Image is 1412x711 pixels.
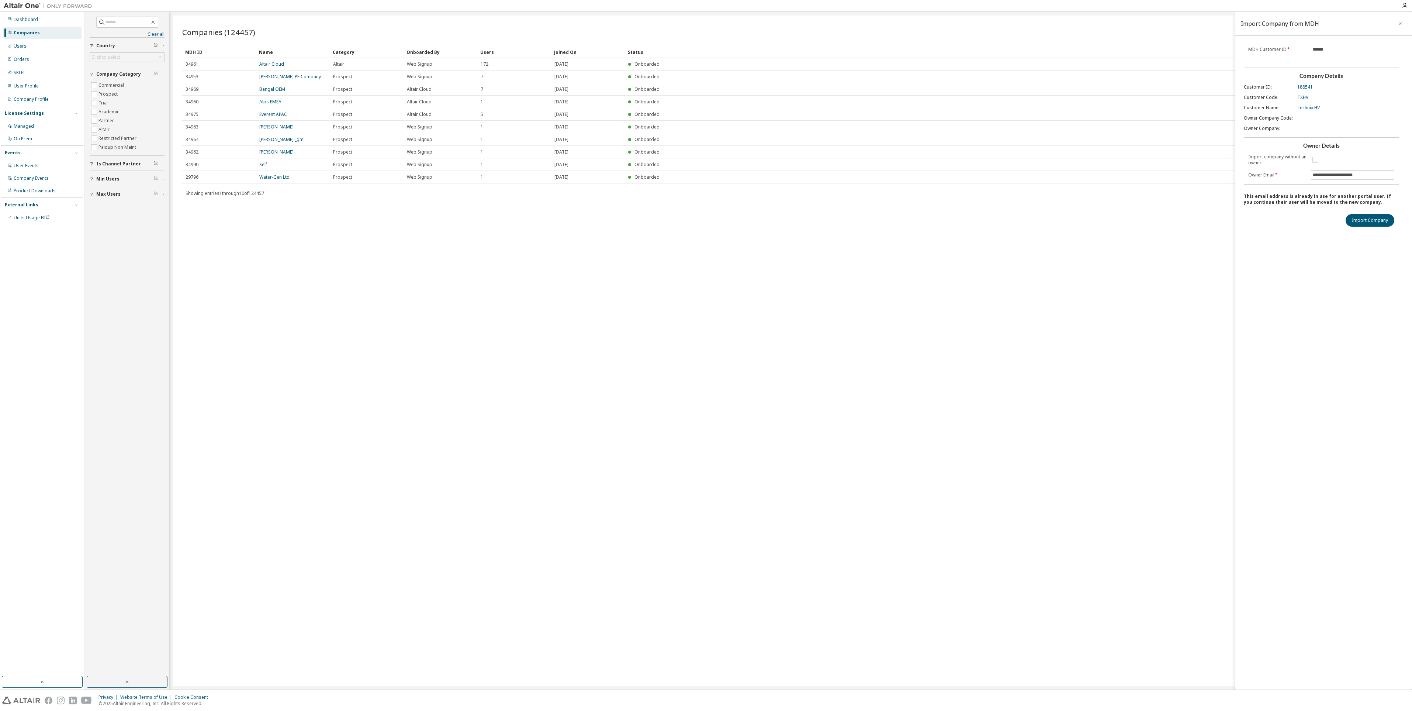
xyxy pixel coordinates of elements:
span: Web Signup [407,137,432,142]
label: Owner Email [1248,172,1307,178]
span: 34990 [186,162,198,168]
div: On Prem [14,136,32,142]
button: Is Channel Partner [90,156,165,172]
span: 1 [481,124,483,130]
div: Privacy [98,694,120,700]
span: Onboarded [634,99,660,105]
div: Joined On [554,46,622,58]
span: Prospect [333,149,352,155]
span: Prospect [333,74,352,80]
label: MDH Customer ID [1248,47,1307,52]
h3: Company Details [1244,72,1399,80]
span: Prospect [333,162,352,168]
div: External Links [5,202,38,208]
span: 5 [481,111,483,117]
span: Max Users [96,191,121,197]
span: Company Category [96,71,141,77]
button: Max Users [90,186,165,202]
label: Commercial [98,81,125,90]
span: 1 [481,162,483,168]
span: Altair Cloud [407,99,432,105]
span: Web Signup [407,74,432,80]
button: Country [90,38,165,54]
div: Users [480,46,548,58]
div: Company Profile [14,96,49,102]
label: Partner [98,116,115,125]
div: Category [333,46,401,58]
button: Min Users [90,171,165,187]
span: Onboarded [634,73,660,80]
label: Academic [98,107,121,116]
div: Product Downloads [14,188,56,194]
div: Name [259,46,327,58]
div: Website Terms of Use [120,694,174,700]
a: [PERSON_NAME] [259,149,294,155]
span: Prospect [333,137,352,142]
img: youtube.svg [81,697,92,704]
span: [DATE] [554,137,568,142]
span: Prospect [333,111,352,117]
a: [PERSON_NAME] _gml [259,136,305,142]
span: [DATE] [554,174,568,180]
span: 1 [481,149,483,155]
span: Web Signup [407,162,432,168]
span: Onboarded [634,61,660,67]
span: Onboarded [634,136,660,142]
span: Owner Company : [1244,126,1280,131]
span: Owner Company Code : [1244,115,1293,121]
span: [DATE] [554,162,568,168]
span: Web Signup [407,149,432,155]
span: Customer Code : [1244,95,1278,100]
span: Onboarded [634,174,660,180]
span: 34964 [186,137,198,142]
span: [DATE] [554,149,568,155]
span: Onboarded [634,111,660,117]
span: 29796 [186,174,198,180]
span: [DATE] [554,124,568,130]
a: Bangal OEM [259,86,285,92]
span: Clear filter [153,71,158,77]
span: [DATE] [554,74,568,80]
span: Units Usage BI [14,214,50,221]
label: Import company without an owner [1248,154,1307,166]
div: Users [14,43,27,49]
div: Import Company from MDH [1241,21,1319,27]
span: Clear filter [153,176,158,182]
span: [DATE] [554,86,568,92]
span: Altair Cloud [407,86,432,92]
div: Cookie Consent [174,694,212,700]
span: Showing entries 1 through 10 of 124457 [186,190,264,196]
span: 1 [481,137,483,142]
span: 7 [481,86,483,92]
a: Alps EMEA [259,99,281,105]
span: 1 [481,174,483,180]
span: 34975 [186,111,198,117]
div: License Settings [5,110,44,116]
span: [DATE] [554,61,568,67]
label: Altair [98,125,111,134]
span: 188541 [1297,84,1313,90]
div: SKUs [14,70,25,76]
h3: Owner Details [1244,142,1399,150]
div: Click to select [90,53,164,62]
div: Events [5,150,21,156]
span: Technix HV [1297,105,1320,111]
img: instagram.svg [57,697,65,704]
a: [PERSON_NAME] [259,124,294,130]
a: Everest APAC [259,111,287,117]
img: altair_logo.svg [2,697,40,704]
span: Clear filter [153,161,158,167]
div: Orders [14,56,29,62]
span: Companies (124457) [182,27,255,37]
span: Web Signup [407,124,432,130]
span: 1 [481,99,483,105]
div: Managed [14,123,34,129]
span: 34963 [186,124,198,130]
button: Import Company [1346,214,1394,227]
span: Onboarded [634,149,660,155]
a: Water-Gen Ltd. [259,174,291,180]
span: Prospect [333,86,352,92]
span: Is Channel Partner [96,161,141,167]
div: MDH ID [185,46,253,58]
span: Country [96,43,115,49]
